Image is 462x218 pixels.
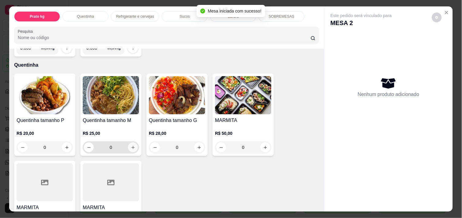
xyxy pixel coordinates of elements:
[77,14,94,19] p: Quentinha
[128,142,138,152] button: increase-product-quantity
[17,204,73,211] h4: MARMITA
[215,117,271,124] h4: MARMITA
[149,130,205,136] p: R$ 28,00
[62,142,72,152] button: increase-product-quantity
[180,14,190,19] p: Sucos
[18,142,28,152] button: decrease-product-quantity
[208,9,261,13] span: Mesa iniciada com sucesso!
[215,76,271,114] img: product-image
[194,142,204,152] button: increase-product-quantity
[84,142,94,152] button: decrease-product-quantity
[269,14,294,19] p: SOBREMESAS
[83,76,139,114] img: product-image
[331,13,392,19] p: Este pedido será vinculado para
[150,142,160,152] button: decrease-product-quantity
[432,13,442,22] button: decrease-product-quantity
[18,35,311,41] input: Pesquisa
[83,130,139,136] p: R$ 25,00
[260,142,270,152] button: increase-product-quantity
[215,130,271,136] p: R$ 50,00
[18,29,35,34] label: Pesquisa
[216,142,226,152] button: decrease-product-quantity
[442,8,452,17] button: Close
[200,9,205,13] span: check-circle
[83,204,139,211] h4: MARMITA
[17,130,73,136] p: R$ 20,00
[83,117,139,124] h4: Quentinha tamanho M
[30,14,44,19] p: Prato kg
[149,76,205,114] img: product-image
[116,14,154,19] p: Refrigerante e cervejas
[14,61,319,69] p: Quentinha
[149,117,205,124] h4: Quentinha tamanho G
[331,19,392,27] p: MESA 2
[17,76,73,114] img: product-image
[17,117,73,124] h4: Quentinha tamanho P
[358,91,419,98] p: Nenhum produto adicionado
